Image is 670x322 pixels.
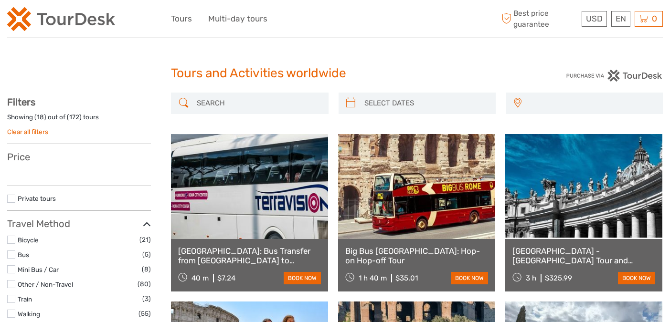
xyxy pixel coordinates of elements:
[37,113,44,122] label: 18
[395,274,418,282] span: $35.01
[142,249,151,260] span: (5)
[18,295,32,303] a: Train
[142,264,151,275] span: (8)
[142,293,151,304] span: (3)
[18,310,40,318] a: Walking
[171,66,499,81] h1: Tours and Activities worldwide
[18,251,29,259] a: Bus
[526,274,536,282] span: 3 h
[7,113,151,127] div: Showing ( ) out of ( ) tours
[512,246,655,266] a: [GEOGRAPHIC_DATA] - [GEOGRAPHIC_DATA] Tour and [GEOGRAPHIC_DATA]
[7,151,151,163] h3: Price
[18,266,59,273] a: Mini Bus / Car
[178,246,321,266] a: [GEOGRAPHIC_DATA]: Bus Transfer from [GEOGRAPHIC_DATA] to [GEOGRAPHIC_DATA] Termini
[191,274,209,282] span: 40 m
[138,308,151,319] span: (55)
[138,279,151,290] span: (80)
[650,14,659,23] span: 0
[7,128,48,135] a: Clear all filters
[139,234,151,245] span: (21)
[359,274,387,282] span: 1 h 40 m
[618,272,655,284] a: book now
[545,274,572,282] span: $325.99
[611,11,630,27] div: EN
[193,95,323,112] input: SEARCH
[345,246,488,266] a: Big Bus [GEOGRAPHIC_DATA]: Hop-on Hop-off Tour
[18,236,39,244] a: Bicycle
[18,280,73,288] a: Other / Non-Travel
[7,218,151,229] h3: Travel Method
[217,274,235,282] span: $7.24
[451,272,488,284] a: book now
[284,272,321,284] a: book now
[361,95,491,112] input: SELECT DATES
[566,70,663,82] img: PurchaseViaTourDesk.png
[69,113,79,122] label: 172
[499,8,579,29] span: Best price guarantee
[18,195,56,202] a: Private tours
[171,12,192,26] a: Tours
[7,7,115,31] img: 2254-3441b4b5-4e5f-4d00-b396-31f1d84a6ebf_logo_small.png
[7,96,35,108] strong: Filters
[586,14,603,23] span: USD
[208,12,267,26] a: Multi-day tours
